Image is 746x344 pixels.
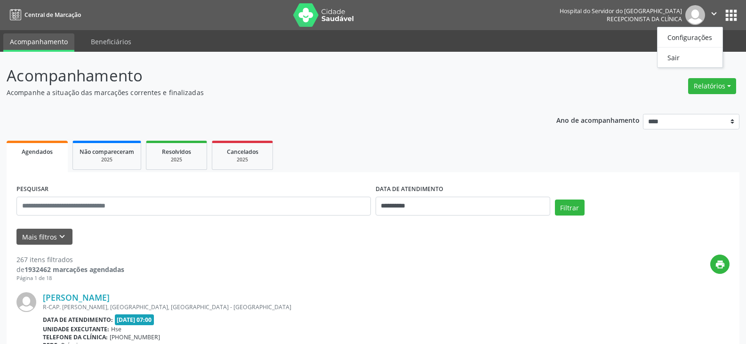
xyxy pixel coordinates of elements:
span: Hse [111,325,121,333]
button: Relatórios [688,78,736,94]
button:  [705,5,723,25]
div: 267 itens filtrados [16,255,124,264]
img: img [16,292,36,312]
button: Mais filtroskeyboard_arrow_down [16,229,72,245]
label: PESQUISAR [16,182,48,197]
button: print [710,255,730,274]
ul:  [657,27,723,68]
div: 2025 [153,156,200,163]
button: apps [723,7,739,24]
div: Hospital do Servidor do [GEOGRAPHIC_DATA] [560,7,682,15]
i: print [715,259,725,270]
div: de [16,264,124,274]
div: 2025 [80,156,134,163]
span: Não compareceram [80,148,134,156]
a: Central de Marcação [7,7,81,23]
i:  [709,8,719,19]
button: Filtrar [555,200,585,216]
b: Telefone da clínica: [43,333,108,341]
div: 2025 [219,156,266,163]
i: keyboard_arrow_down [57,232,67,242]
strong: 1932462 marcações agendadas [24,265,124,274]
span: [PHONE_NUMBER] [110,333,160,341]
a: [PERSON_NAME] [43,292,110,303]
p: Acompanhamento [7,64,520,88]
span: Agendados [22,148,53,156]
b: Unidade executante: [43,325,109,333]
span: Cancelados [227,148,258,156]
span: Central de Marcação [24,11,81,19]
b: Data de atendimento: [43,316,113,324]
span: Resolvidos [162,148,191,156]
a: Sair [658,51,722,64]
p: Acompanhe a situação das marcações correntes e finalizadas [7,88,520,97]
label: DATA DE ATENDIMENTO [376,182,443,197]
div: Página 1 de 18 [16,274,124,282]
p: Ano de acompanhamento [556,114,640,126]
div: R-CAP. [PERSON_NAME], [GEOGRAPHIC_DATA], [GEOGRAPHIC_DATA] - [GEOGRAPHIC_DATA] [43,303,588,311]
a: Beneficiários [84,33,138,50]
span: [DATE] 07:00 [115,314,154,325]
a: Acompanhamento [3,33,74,52]
span: Recepcionista da clínica [607,15,682,23]
img: img [685,5,705,25]
a: Configurações [658,31,722,44]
